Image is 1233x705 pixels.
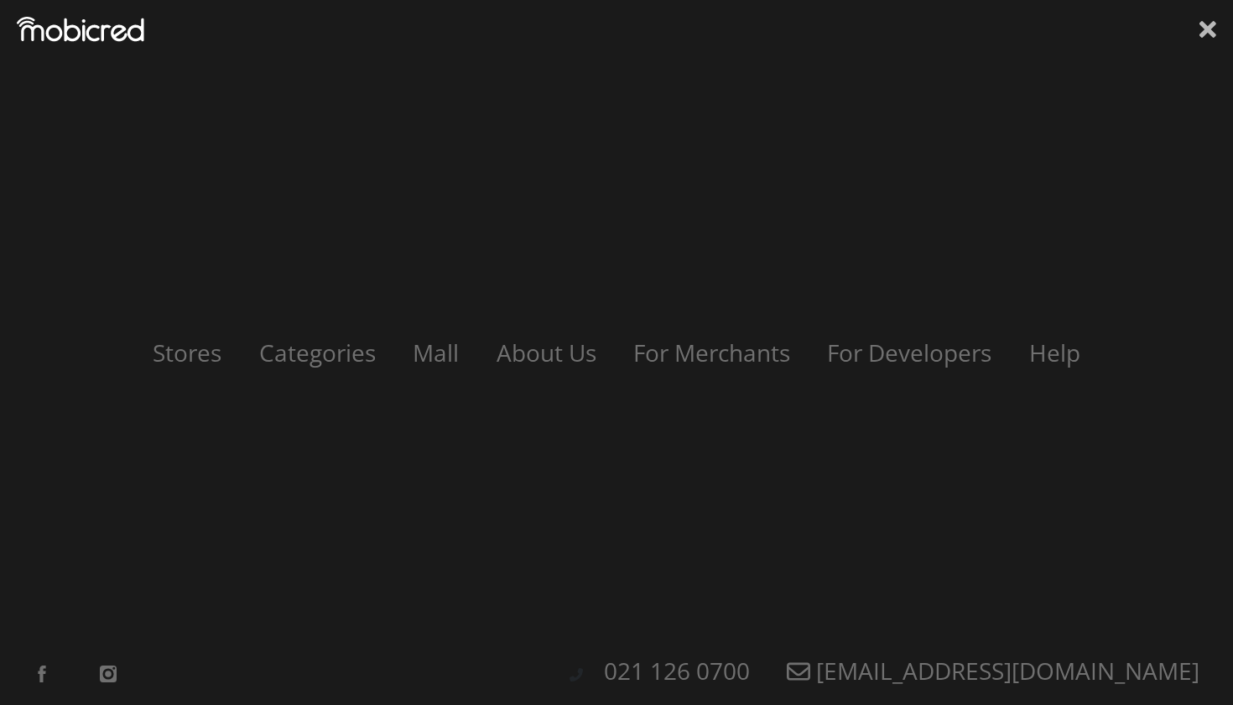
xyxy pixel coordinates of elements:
a: 021 126 0700 [587,655,767,687]
a: For Merchants [616,337,807,368]
a: Stores [136,337,238,368]
a: Categories [242,337,393,368]
img: Mobicred [17,17,144,42]
a: About Us [480,337,613,368]
a: [EMAIL_ADDRESS][DOMAIN_NAME] [770,655,1216,687]
a: For Developers [810,337,1008,368]
a: Help [1012,337,1097,368]
a: Mall [396,337,476,368]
